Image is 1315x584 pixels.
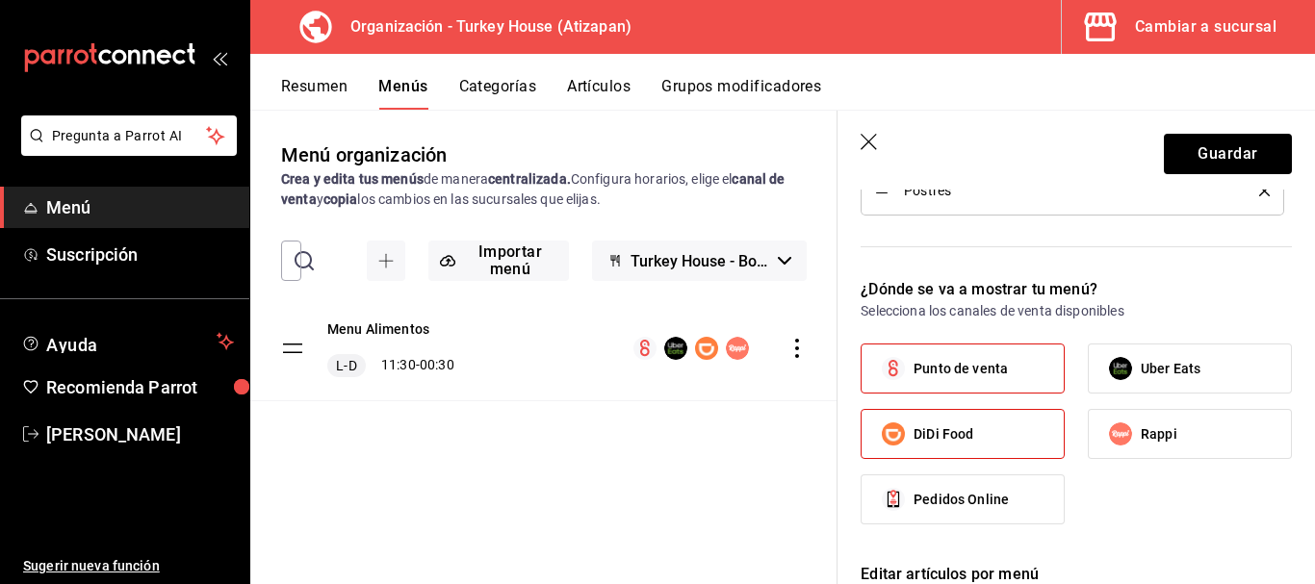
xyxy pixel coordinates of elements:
span: Punto de venta [914,359,1008,379]
span: Pedidos Online [914,490,1009,510]
button: Importar menú [428,241,568,281]
button: Pregunta a Parrot AI [21,115,237,156]
span: [PERSON_NAME] [46,421,234,447]
strong: centralizada. [488,171,571,187]
strong: Crea y edita tus menús [281,171,424,187]
button: Menu Alimentos [327,319,429,339]
strong: copia [323,191,358,207]
span: Turkey House - Borrador [631,252,770,270]
span: Menú [46,194,234,220]
span: L-D [332,356,360,375]
input: Buscar menú [322,241,333,280]
span: Uber Eats [1141,359,1200,379]
div: 11:30 - 00:30 [327,354,454,377]
p: ¿Dónde se va a mostrar tu menú? [861,278,1292,301]
span: Sugerir nueva función [23,556,234,576]
div: de manera Configura horarios, elige el y los cambios en las sucursales que elijas. [281,169,807,210]
button: Artículos [567,77,631,110]
span: Suscripción [46,241,234,267]
span: Rappi [1141,424,1177,444]
button: Grupos modificadores [661,77,821,110]
button: actions [787,339,807,358]
button: Turkey House - Borrador [592,241,807,281]
span: Postres [904,184,1230,197]
div: navigation tabs [281,77,1315,110]
div: Cambiar a sucursal [1135,13,1276,40]
button: Menús [378,77,427,110]
span: DiDi Food [914,424,973,444]
p: Selecciona los canales de venta disponibles [861,301,1292,320]
div: Menú organización [281,140,447,169]
span: Recomienda Parrot [46,374,234,400]
button: delete [1246,186,1270,196]
button: Guardar [1164,134,1292,174]
button: Categorías [459,77,537,110]
button: drag [281,337,304,360]
span: Pregunta a Parrot AI [52,126,207,146]
h3: Organización - Turkey House (Atizapan) [335,15,632,38]
a: Pregunta a Parrot AI [13,140,237,160]
button: Resumen [281,77,348,110]
span: Ayuda [46,330,209,353]
button: open_drawer_menu [212,50,227,65]
table: menu-maker-table [250,296,838,401]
